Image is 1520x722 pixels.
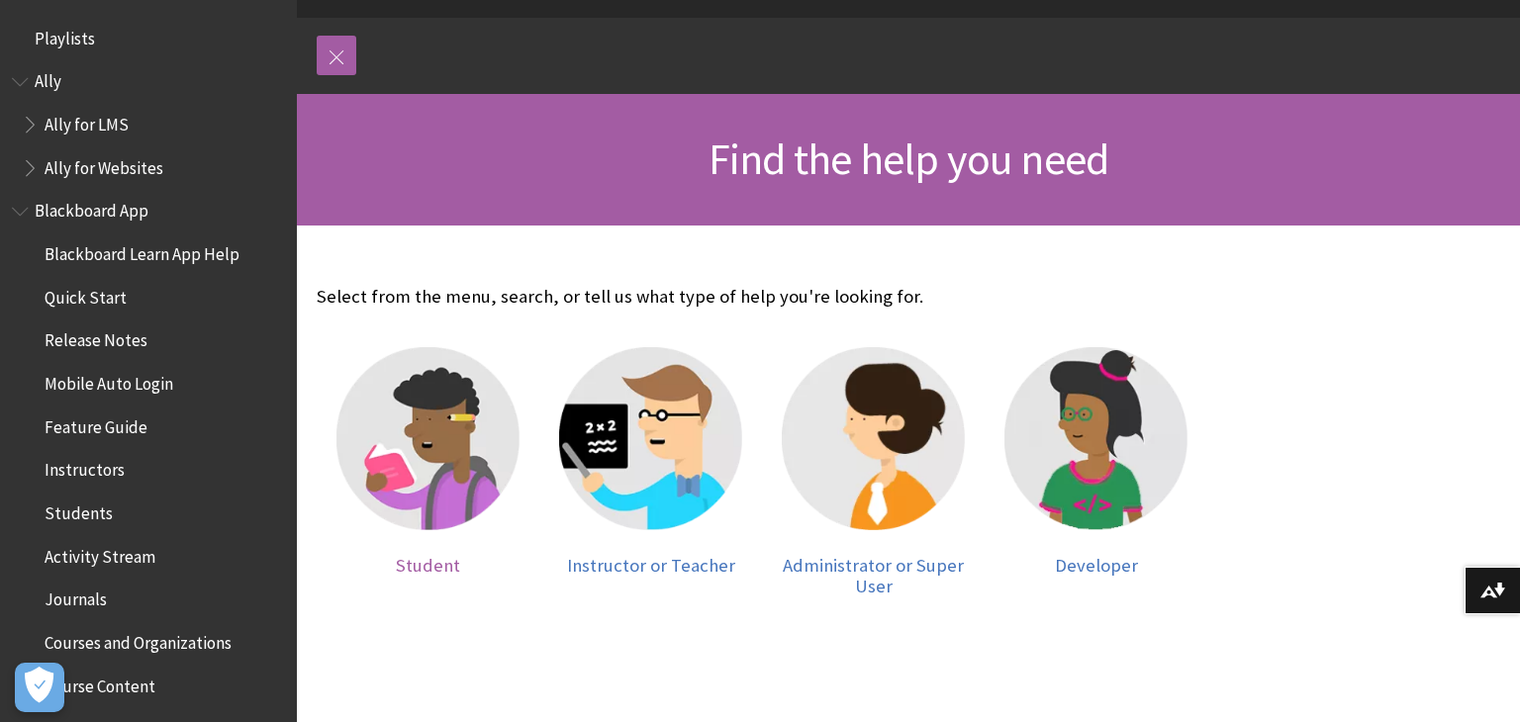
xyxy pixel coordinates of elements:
span: Administrator or Super User [783,554,964,598]
span: Ally for Websites [45,151,163,178]
button: Abrir preferências [15,663,64,712]
span: Find the help you need [709,132,1108,186]
span: Release Notes [45,324,147,351]
span: Developer [1055,554,1138,577]
span: Students [45,496,113,523]
span: Course Content [45,670,155,696]
span: Mobile Auto Login [45,367,173,394]
span: Student [396,554,460,577]
a: Administrator Administrator or Super User [782,347,965,597]
a: Developer [1004,347,1187,597]
nav: Book outline for Anthology Ally Help [12,65,285,185]
span: Courses and Organizations [45,626,232,653]
span: Ally for LMS [45,108,129,135]
img: Instructor [559,347,742,530]
span: Instructor or Teacher [567,554,735,577]
p: Select from the menu, search, or tell us what type of help you're looking for. [317,284,1207,310]
nav: Book outline for Playlists [12,22,285,55]
span: Instructors [45,454,125,481]
span: Feature Guide [45,410,147,437]
a: Instructor Instructor or Teacher [559,347,742,597]
img: Administrator [782,347,965,530]
span: Ally [35,65,61,92]
span: Playlists [35,22,95,48]
span: Activity Stream [45,540,155,567]
span: Quick Start [45,281,127,308]
span: Blackboard App [35,195,148,222]
img: Student [336,347,520,530]
a: Student Student [336,347,520,597]
span: Journals [45,584,107,610]
span: Blackboard Learn App Help [45,237,239,264]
